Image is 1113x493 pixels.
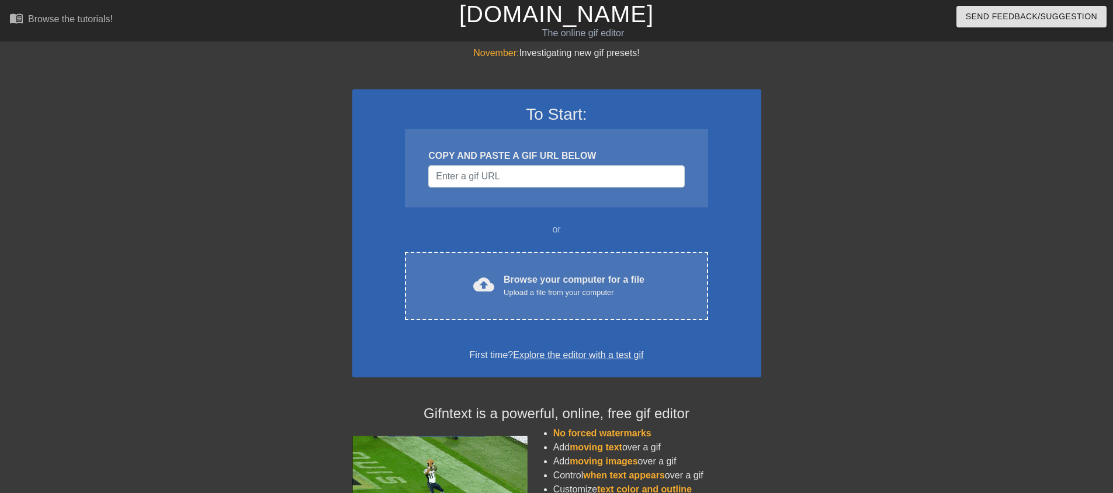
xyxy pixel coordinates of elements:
[9,11,23,25] span: menu_book
[956,6,1107,27] button: Send Feedback/Suggestion
[28,14,113,24] div: Browse the tutorials!
[553,468,761,482] li: Control over a gif
[9,11,113,29] a: Browse the tutorials!
[459,1,654,27] a: [DOMAIN_NAME]
[473,48,519,58] span: November:
[473,274,494,295] span: cloud_upload
[367,105,746,124] h3: To Start:
[570,456,637,466] span: moving images
[504,287,644,298] div: Upload a file from your computer
[367,348,746,362] div: First time?
[352,46,761,60] div: Investigating new gif presets!
[504,273,644,298] div: Browse your computer for a file
[428,149,684,163] div: COPY AND PASTE A GIF URL BELOW
[428,165,684,188] input: Username
[553,428,651,438] span: No forced watermarks
[383,223,731,237] div: or
[553,440,761,454] li: Add over a gif
[377,26,789,40] div: The online gif editor
[352,405,761,422] h4: Gifntext is a powerful, online, free gif editor
[583,470,665,480] span: when text appears
[553,454,761,468] li: Add over a gif
[513,350,643,360] a: Explore the editor with a test gif
[966,9,1097,24] span: Send Feedback/Suggestion
[570,442,622,452] span: moving text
